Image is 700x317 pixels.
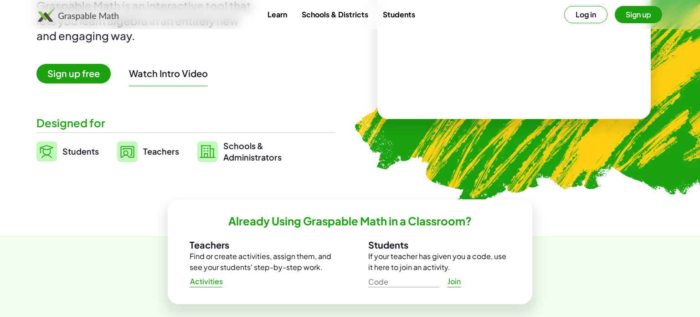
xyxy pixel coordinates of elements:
button: Log in [564,6,607,23]
button: Sign up [615,6,662,23]
span: Teachers [143,146,179,156]
span: Activities [190,277,223,286]
a: Teachers [117,140,179,163]
a: Learn [260,6,294,23]
p: Find or create activities, assign them, and see your students' step-by-step work. [190,251,332,273]
a: Schools & Districts [294,6,376,23]
img: svg%3e [36,141,57,161]
h3: Teachers [190,239,332,251]
a: Schools &Administrators [197,140,282,163]
button: Watch Intro Video [129,68,208,79]
a: Students [36,140,99,163]
a: Join [439,273,468,290]
span: Schools & Administrators [223,140,282,163]
h3: Students [368,239,510,251]
img: svg%3e [197,141,218,162]
p: If your teacher has given you a code, use it here to join an activity. [368,251,510,273]
img: svg%3e [117,141,138,162]
video: What is this? This is dynamic math notation. Dynamic math notation plays a central role in how Gr... [446,5,582,73]
a: Students [376,6,422,23]
h2: Already Using Graspable Math in a Classroom? [228,214,472,228]
span: Join [447,277,461,286]
span: Students [62,146,99,156]
a: Activities [182,273,230,290]
span: Sign up free [36,64,111,83]
div: Designed for [36,115,335,130]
